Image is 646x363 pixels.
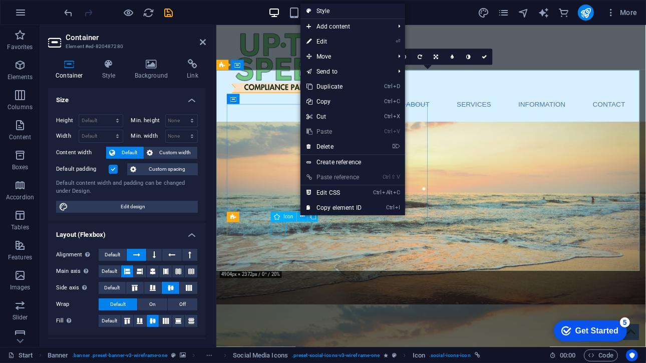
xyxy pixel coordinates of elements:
p: Accordion [6,193,34,201]
button: commerce [558,7,570,19]
a: CtrlDDuplicate [300,79,368,94]
i: C [393,189,400,196]
button: Usercentrics [626,349,638,361]
a: CtrlCCopy [300,94,368,109]
span: Default [118,147,141,159]
button: reload [143,7,155,19]
p: Elements [8,73,33,81]
i: C [393,98,400,105]
i: Ctrl [384,128,392,135]
i: This element is a customizable preset [171,352,176,358]
i: This element is a customizable preset [393,352,397,358]
span: Icon [284,214,293,219]
label: Content width [56,147,106,159]
span: Default [105,249,120,261]
div: Get Started 5 items remaining, 0% complete [6,5,79,26]
i: Ctrl [386,204,394,211]
span: Default [102,315,117,327]
a: Blur [444,49,460,65]
button: navigator [518,7,530,19]
button: Default [99,265,121,277]
i: I [395,204,400,211]
p: Content [9,133,31,141]
i: Undo: change_data (Ctrl+Z) [63,7,75,19]
i: Pages (Ctrl+Alt+S) [498,7,509,19]
span: Custom spacing [139,163,195,175]
div: Default content width and padding can be changed under Design. [56,179,198,196]
label: Wrap [56,298,99,310]
i: Ctrl [384,98,392,105]
span: Add content [300,19,390,34]
label: Min. width [131,133,165,139]
p: Columns [8,103,33,111]
span: Click to select. Double-click to edit [413,349,425,361]
button: Click here to leave preview mode and continue editing [123,7,135,19]
h4: Style [95,59,127,80]
span: More [606,8,637,18]
div: 5 [72,2,82,12]
a: Ctrl⇧VPaste reference [300,170,368,185]
span: : [567,351,568,359]
p: Tables [11,223,29,231]
p: Favorites [7,43,33,51]
nav: breadcrumb [48,349,480,361]
i: ⌦ [392,143,400,150]
p: Boxes [12,163,29,171]
span: . banner .preset-banner-v3-wireframe-one [72,349,167,361]
h4: Layout (Flexbox) [48,223,206,241]
span: Default [110,298,126,310]
a: Send to [300,64,390,79]
p: Features [8,253,32,261]
span: Move [300,49,390,64]
span: Custom width [156,147,195,159]
button: text_generator [538,7,550,19]
a: ⌦Delete [300,139,368,154]
a: Greyscale [460,49,476,65]
a: CtrlICopy element ID [300,200,368,215]
button: Custom spacing [127,163,198,175]
i: D [393,83,400,90]
i: This element is linked [475,352,480,358]
a: CtrlXCut [300,109,368,124]
i: ⏎ [396,38,400,45]
button: Edit design [56,201,198,213]
button: undo [63,7,75,19]
span: Default [104,282,120,294]
span: Edit design [71,201,195,213]
button: Default [99,298,137,310]
i: Alt [382,189,392,196]
h4: Link [179,59,206,80]
i: Element contains an animation [384,352,388,358]
h2: Container [66,33,206,42]
i: X [393,113,400,120]
label: Fill [56,315,99,327]
a: Click to cancel selection. Double-click to open Pages [8,349,33,361]
i: AI Writer [538,7,549,19]
i: Ctrl [383,174,391,180]
button: save [163,7,175,19]
i: Ctrl [384,113,392,120]
h4: Container [48,59,95,80]
p: Slider [13,313,28,321]
span: 00 00 [560,349,575,361]
label: Main axis [56,265,99,277]
button: Default [99,249,126,261]
span: Click to select. Double-click to edit [48,349,69,361]
button: publish [578,5,594,21]
button: Default [106,147,144,159]
label: Min. height [131,118,165,123]
label: Height [56,118,79,123]
i: Ctrl [384,83,392,90]
i: Ctrl [374,189,382,196]
a: Rotate right 90° [412,49,428,65]
h6: Session time [549,349,576,361]
button: More [602,5,641,21]
label: Alignment [56,249,99,261]
i: This element contains a background [180,352,186,358]
i: Publish [580,7,591,19]
button: Off [168,298,197,310]
a: CtrlAltCEdit CSS [300,185,368,200]
button: Code [584,349,618,361]
h4: Accessibility [48,337,206,355]
h4: Background [127,59,180,80]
